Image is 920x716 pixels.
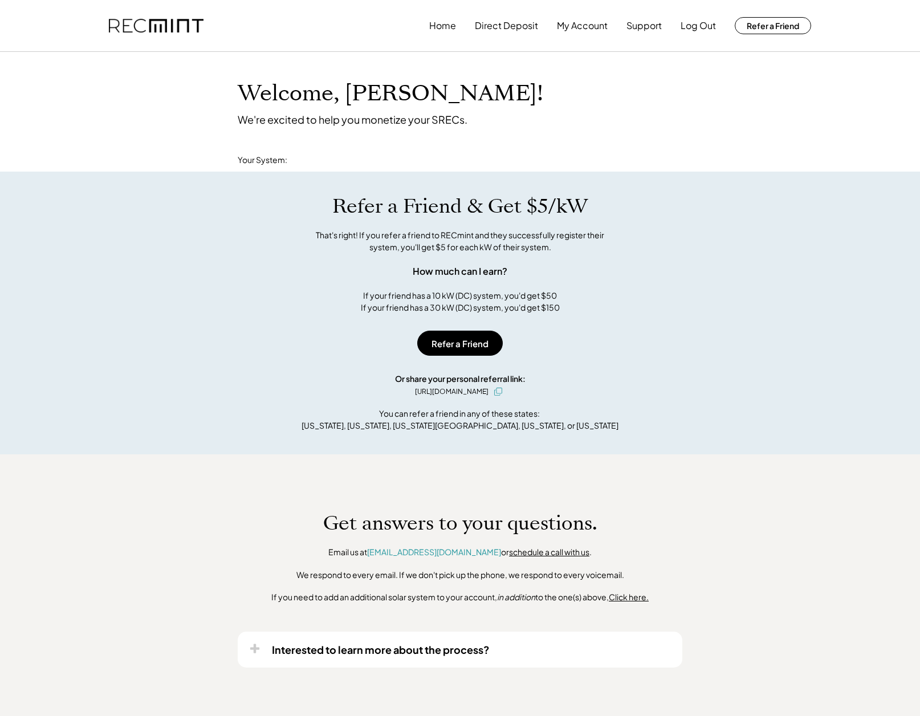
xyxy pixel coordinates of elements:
[497,592,535,602] em: in addition
[509,547,589,557] a: schedule a call with us
[417,331,503,356] button: Refer a Friend
[302,408,618,432] div: You can refer a friend in any of these states: [US_STATE], [US_STATE], [US_STATE][GEOGRAPHIC_DATA...
[332,194,588,218] h1: Refer a Friend & Get $5/kW
[303,229,617,253] div: That's right! If you refer a friend to RECmint and they successfully register their system, you'l...
[413,265,507,278] div: How much can I earn?
[735,17,811,34] button: Refer a Friend
[272,643,490,656] div: Interested to learn more about the process?
[429,14,456,37] button: Home
[609,592,649,602] u: Click here.
[557,14,608,37] button: My Account
[296,569,624,581] div: We respond to every email. If we don't pick up the phone, we respond to every voicemail.
[475,14,538,37] button: Direct Deposit
[367,547,501,557] a: [EMAIL_ADDRESS][DOMAIN_NAME]
[109,19,203,33] img: recmint-logotype%403x.png
[238,113,467,126] div: We're excited to help you monetize your SRECs.
[415,387,489,397] div: [URL][DOMAIN_NAME]
[271,592,649,603] div: If you need to add an additional solar system to your account, to the one(s) above,
[395,373,526,385] div: Or share your personal referral link:
[238,80,543,107] h1: Welcome, [PERSON_NAME]!
[626,14,662,37] button: Support
[323,511,597,535] h1: Get answers to your questions.
[491,385,505,398] button: click to copy
[328,547,592,558] div: Email us at or .
[681,14,716,37] button: Log Out
[361,290,560,314] div: If your friend has a 10 kW (DC) system, you'd get $50 If your friend has a 30 kW (DC) system, you...
[238,154,287,166] div: Your System:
